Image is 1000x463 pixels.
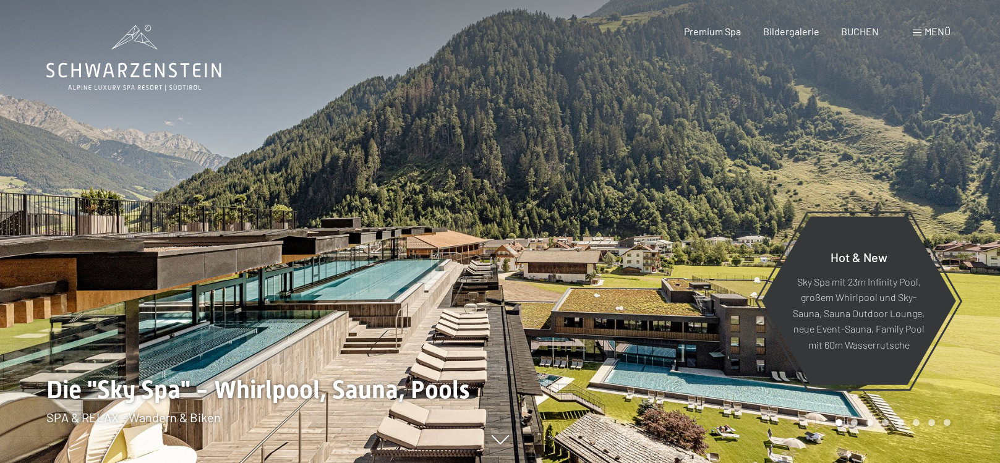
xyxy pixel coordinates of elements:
[792,273,926,352] p: Sky Spa mit 23m Infinity Pool, großem Whirlpool und Sky-Sauna, Sauna Outdoor Lounge, neue Event-S...
[866,419,873,426] div: Carousel Page 3
[835,419,842,426] div: Carousel Page 1 (Current Slide)
[761,216,957,386] a: Hot & New Sky Spa mit 23m Infinity Pool, großem Whirlpool und Sky-Sauna, Sauna Outdoor Lounge, ne...
[897,419,904,426] div: Carousel Page 5
[928,419,935,426] div: Carousel Page 7
[763,25,819,37] a: Bildergalerie
[925,25,951,37] span: Menü
[882,419,889,426] div: Carousel Page 4
[684,25,741,37] a: Premium Spa
[944,419,951,426] div: Carousel Page 8
[841,25,879,37] a: BUCHEN
[913,419,920,426] div: Carousel Page 6
[831,249,887,264] span: Hot & New
[831,419,951,426] div: Carousel Pagination
[851,419,858,426] div: Carousel Page 2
